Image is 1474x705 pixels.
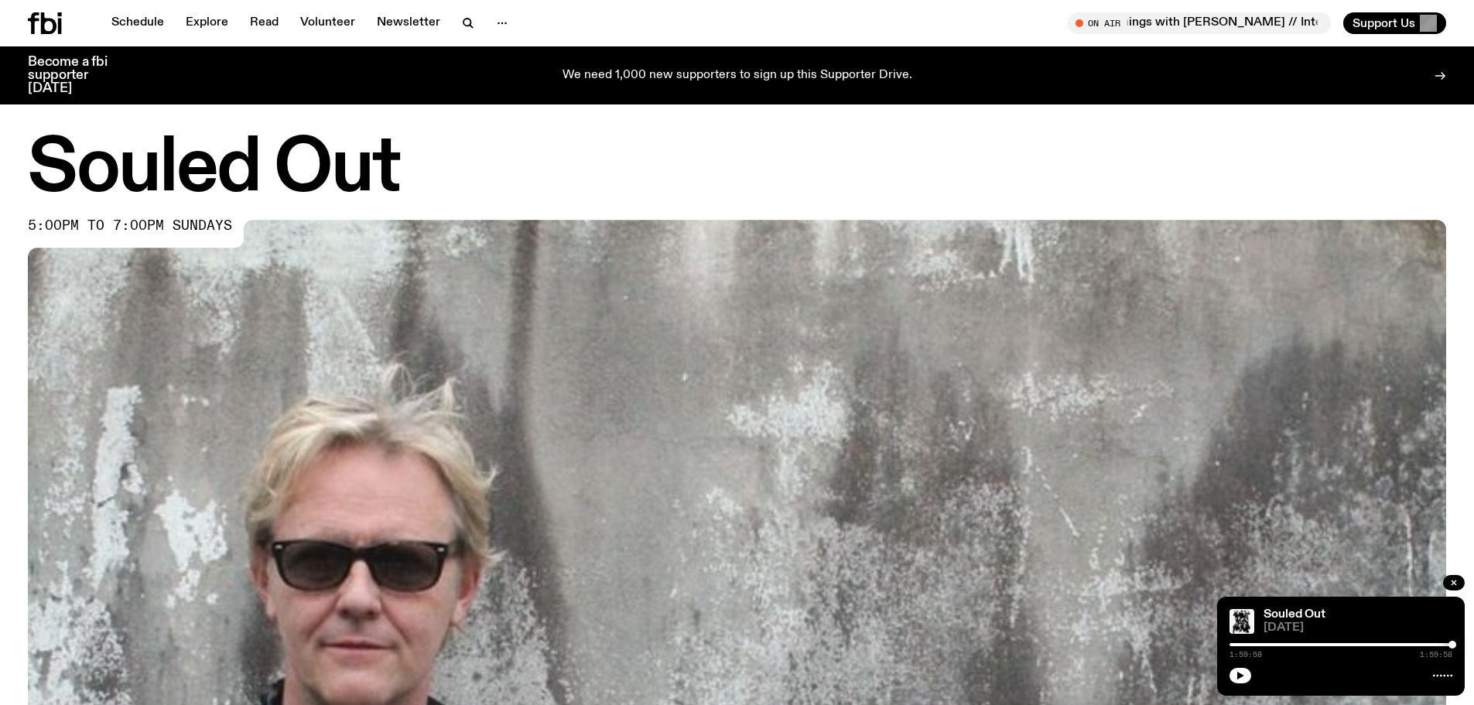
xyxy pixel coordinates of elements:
[368,12,450,34] a: Newsletter
[291,12,364,34] a: Volunteer
[1264,608,1325,621] a: Souled Out
[1343,12,1446,34] button: Support Us
[176,12,238,34] a: Explore
[1353,16,1415,30] span: Support Us
[1420,651,1452,659] span: 1:59:58
[28,56,127,95] h3: Become a fbi supporter [DATE]
[1264,622,1452,634] span: [DATE]
[1229,651,1262,659] span: 1:59:58
[241,12,288,34] a: Read
[28,220,232,232] span: 5:00pm to 7:00pm sundays
[102,12,173,34] a: Schedule
[28,135,1446,204] h1: Souled Out
[1068,12,1331,34] button: On AirMornings with [PERSON_NAME] // Interview with Momma
[563,69,912,83] p: We need 1,000 new supporters to sign up this Supporter Drive.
